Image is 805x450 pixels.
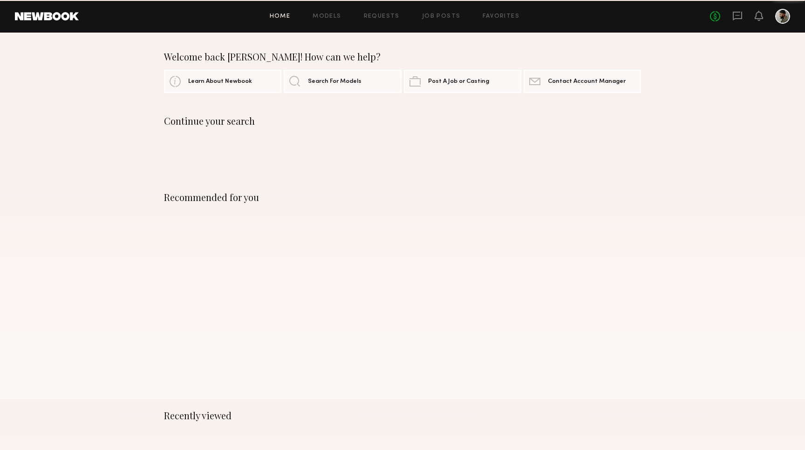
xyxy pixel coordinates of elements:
div: Welcome back [PERSON_NAME]! How can we help? [164,51,641,62]
a: Learn About Newbook [164,70,281,93]
span: Contact Account Manager [548,79,626,85]
a: Favorites [483,13,519,20]
span: Search For Models [308,79,362,85]
span: Post A Job or Casting [428,79,489,85]
a: Models [313,13,341,20]
a: Requests [364,13,400,20]
div: Recommended for you [164,192,641,203]
span: Learn About Newbook [188,79,252,85]
a: Job Posts [422,13,461,20]
a: Search For Models [284,70,401,93]
a: Post A Job or Casting [404,70,521,93]
div: Continue your search [164,115,641,127]
div: Recently viewed [164,410,641,421]
a: Home [270,13,291,20]
a: Contact Account Manager [524,70,641,93]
